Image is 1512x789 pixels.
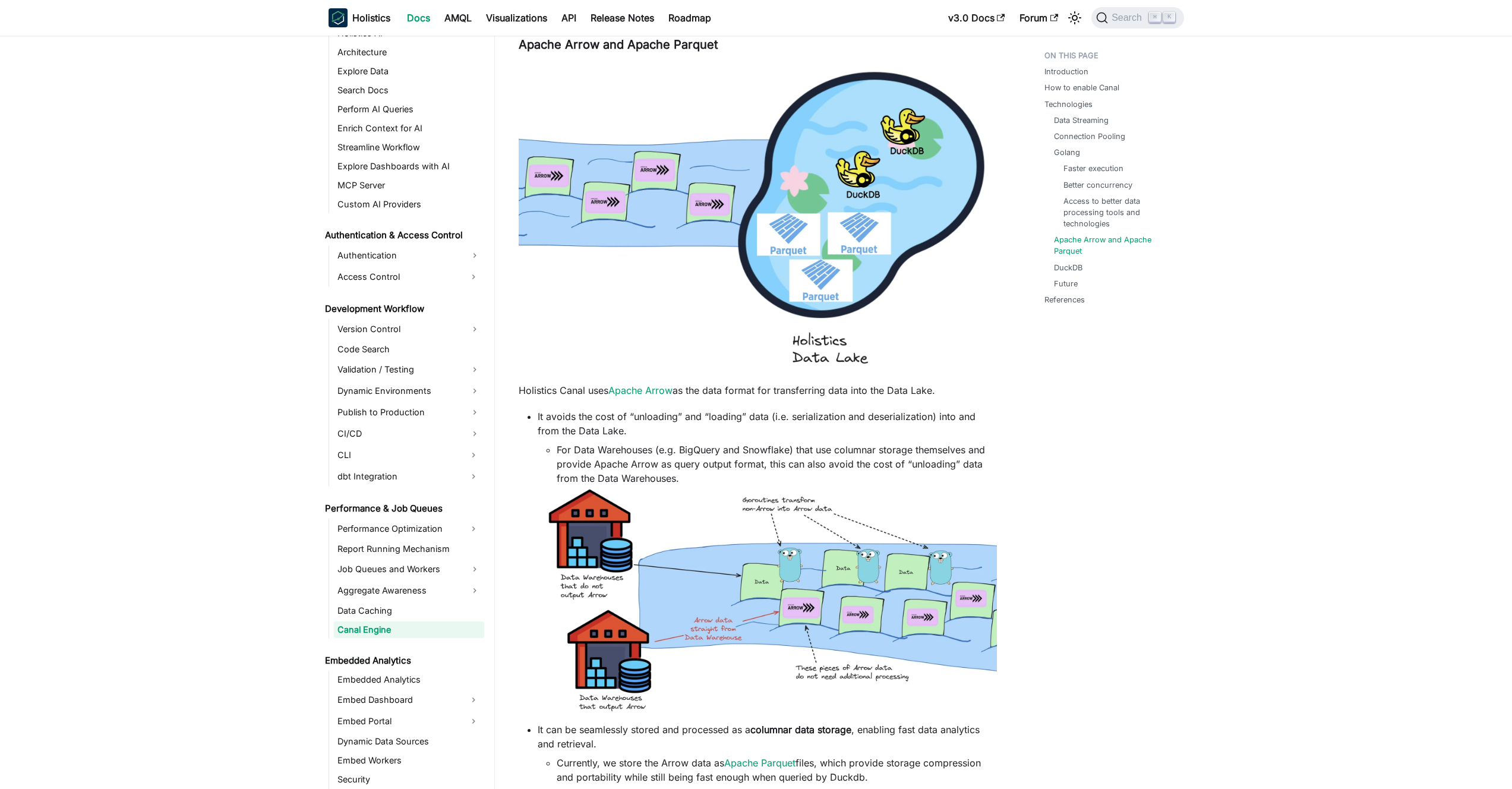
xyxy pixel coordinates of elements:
[1054,115,1109,126] a: Data Streaming
[750,724,851,736] strong: columnar data storage
[1054,131,1125,142] a: Connection Pooling
[479,8,554,27] a: Visualizations
[1091,7,1183,29] button: Search (Command+K)
[463,519,484,538] button: Expand sidebar category 'Performance Optimization'
[334,771,484,788] a: Security
[538,722,997,784] li: It can be seamlessly stored and processed as a , enabling fast data analytics and retrieval.
[334,712,463,731] a: Embed Portal
[334,320,484,339] a: Version Control
[463,446,484,465] button: Expand sidebar category 'CLI'
[334,621,484,638] a: Canal Engine
[334,177,484,194] a: MCP Server
[321,500,484,517] a: Performance & Job Queues
[463,267,484,286] button: Expand sidebar category 'Access Control'
[557,443,997,485] li: For Data Warehouses (e.g. BigQuery and Snowflake) that use columnar storage themselves and provid...
[334,139,484,156] a: Streamline Workflow
[334,403,484,422] a: Publish to Production
[941,8,1012,27] a: v3.0 Docs
[352,11,390,25] b: Holistics
[1065,8,1084,27] button: Switch between dark and light mode (currently light mode)
[334,158,484,175] a: Explore Dashboards with AI
[463,690,484,709] button: Expand sidebar category 'Embed Dashboard'
[334,63,484,80] a: Explore Data
[334,560,484,579] a: Job Queues and Workers
[334,602,484,619] a: Data Caching
[321,652,484,669] a: Embedded Analytics
[1063,195,1167,230] a: Access to better data processing tools and technologies
[608,384,673,396] a: Apache Arrow
[724,757,796,769] a: Apache Parquet
[321,301,484,317] a: Development Workflow
[334,690,463,709] a: Embed Dashboard
[1044,294,1085,305] a: References
[329,8,390,27] a: HolisticsHolistics
[1044,66,1088,77] a: Introduction
[334,519,463,538] a: Performance Optimization
[554,8,583,27] a: API
[334,246,484,265] a: Authentication
[334,424,484,443] a: CI/CD
[334,752,484,769] a: Embed Workers
[1108,12,1149,23] span: Search
[1044,82,1119,93] a: How to enable Canal
[334,733,484,750] a: Dynamic Data Sources
[334,44,484,61] a: Architecture
[463,467,484,486] button: Expand sidebar category 'dbt Integration'
[1054,262,1082,273] a: DuckDB
[1149,12,1161,23] kbd: ⌘
[1054,147,1080,158] a: Golang
[334,446,463,465] a: CLI
[519,62,997,380] img: performance-canal-arrow-parquet
[334,196,484,213] a: Custom AI Providers
[329,8,348,27] img: Holistics
[661,8,718,27] a: Roadmap
[334,467,463,486] a: dbt Integration
[334,82,484,99] a: Search Docs
[1044,99,1093,110] a: Technologies
[1054,278,1078,289] a: Future
[437,8,479,27] a: AMQL
[519,37,997,52] h3: Apache Arrow and Apache Parquet
[1163,12,1175,23] kbd: K
[334,671,484,688] a: Embedded Analytics
[557,756,997,784] li: Currently, we store the Arrow data as files, which provide storage compression and portability wh...
[1054,234,1172,257] a: Apache Arrow and Apache Parquet
[519,383,997,397] p: Holistics Canal uses as the data format for transferring data into the Data Lake.
[583,8,661,27] a: Release Notes
[1063,163,1123,174] a: Faster execution
[334,101,484,118] a: Perform AI Queries
[538,409,997,718] li: It avoids the cost of “unloading” and “loading” data (i.e. serialization and deserialization) int...
[400,8,437,27] a: Docs
[1063,179,1132,191] a: Better concurrency
[334,541,484,557] a: Report Running Mechanism
[317,36,495,789] nav: Docs sidebar
[538,485,997,714] img: performance-canal-dw-arrow
[334,341,484,358] a: Code Search
[334,381,484,400] a: Dynamic Environments
[321,227,484,244] a: Authentication & Access Control
[334,267,463,286] a: Access Control
[334,581,484,600] a: Aggregate Awareness
[1012,8,1065,27] a: Forum
[334,360,484,379] a: Validation / Testing
[463,712,484,731] button: Expand sidebar category 'Embed Portal'
[334,120,484,137] a: Enrich Context for AI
